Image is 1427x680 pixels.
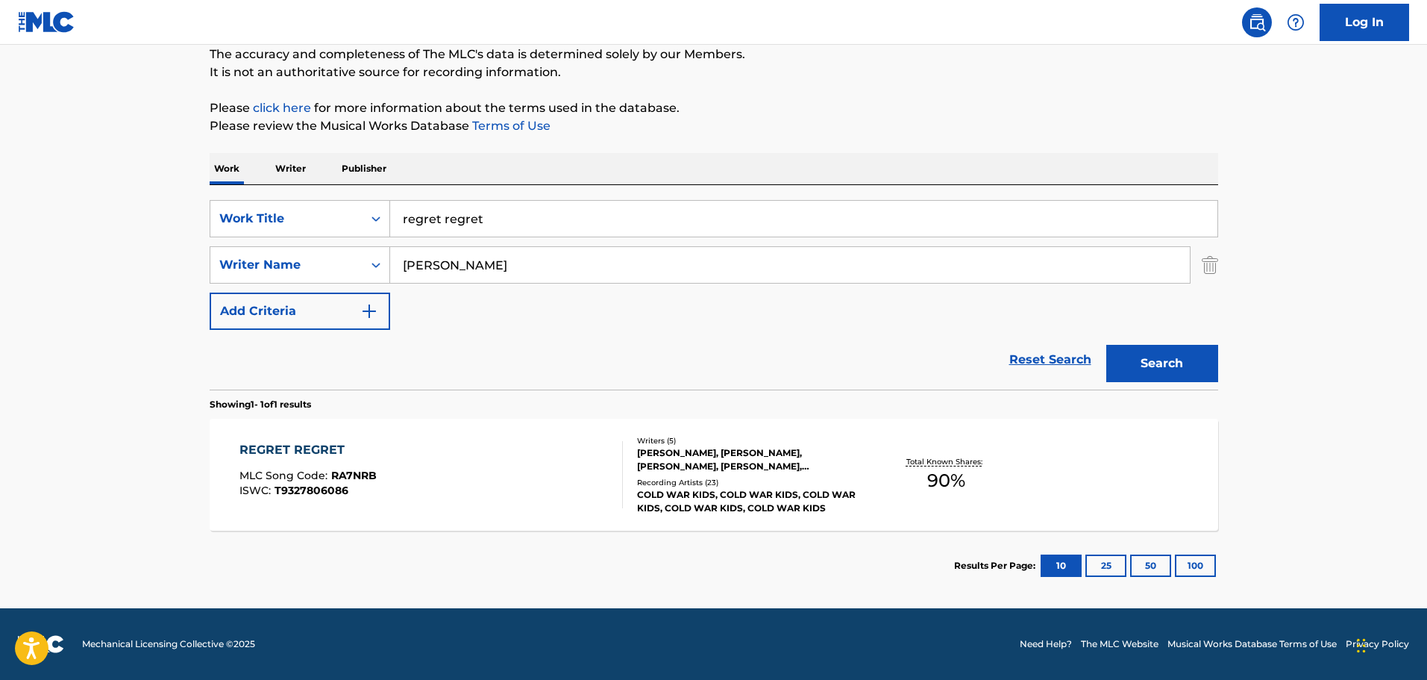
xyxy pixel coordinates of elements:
a: Terms of Use [469,119,551,133]
img: MLC Logo [18,11,75,33]
img: logo [18,635,64,653]
a: Privacy Policy [1346,637,1409,651]
div: Writers ( 5 ) [637,435,862,446]
a: Public Search [1242,7,1272,37]
a: click here [253,101,311,115]
p: Writer [271,153,310,184]
button: 10 [1041,555,1082,577]
span: 90 % [927,467,965,494]
a: Musical Works Database Terms of Use [1167,637,1337,651]
span: ISWC : [239,484,275,497]
a: Reset Search [1002,343,1099,376]
p: Results Per Page: [954,559,1039,573]
div: REGRET REGRET [239,441,377,459]
span: RA7NRB [331,469,377,482]
button: Add Criteria [210,293,390,330]
span: T9327806086 [275,484,348,497]
a: REGRET REGRETMLC Song Code:RA7NRBISWC:T9327806086Writers (5)[PERSON_NAME], [PERSON_NAME], [PERSON... [210,419,1218,531]
div: COLD WAR KIDS, COLD WAR KIDS, COLD WAR KIDS, COLD WAR KIDS, COLD WAR KIDS [637,488,862,515]
div: Drag [1357,623,1366,668]
a: The MLC Website [1081,637,1158,651]
p: Showing 1 - 1 of 1 results [210,398,311,411]
p: Work [210,153,244,184]
div: Writer Name [219,256,354,274]
div: Work Title [219,210,354,228]
img: Delete Criterion [1202,246,1218,284]
a: Need Help? [1020,637,1072,651]
span: Mechanical Licensing Collective © 2025 [82,637,255,651]
p: The accuracy and completeness of The MLC's data is determined solely by our Members. [210,46,1218,63]
button: 50 [1130,555,1171,577]
button: 100 [1175,555,1216,577]
iframe: Chat Widget [1352,608,1427,680]
img: 9d2ae6d4665cec9f34b9.svg [360,302,378,320]
div: Help [1281,7,1311,37]
p: Please for more information about the terms used in the database. [210,99,1218,117]
p: Please review the Musical Works Database [210,117,1218,135]
div: Recording Artists ( 23 ) [637,477,862,488]
a: Log In [1320,4,1409,41]
button: 25 [1085,555,1126,577]
p: Publisher [337,153,391,184]
span: MLC Song Code : [239,469,331,482]
form: Search Form [210,200,1218,390]
div: [PERSON_NAME], [PERSON_NAME], [PERSON_NAME], [PERSON_NAME], [PERSON_NAME] [637,446,862,473]
img: help [1287,13,1305,31]
img: search [1248,13,1266,31]
p: Total Known Shares: [906,456,986,467]
p: It is not an authoritative source for recording information. [210,63,1218,81]
button: Search [1106,345,1218,382]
